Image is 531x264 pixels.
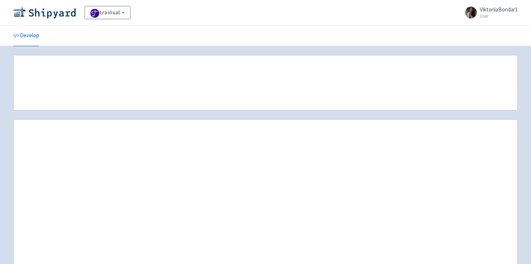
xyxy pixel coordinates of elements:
[480,14,518,18] small: User
[461,7,518,18] a: ViktoriiaBondar1 User
[13,7,76,18] img: Shipyard logo
[13,25,39,46] a: Develop
[84,6,131,19] a: trainual
[480,6,518,13] span: ViktoriiaBondar1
